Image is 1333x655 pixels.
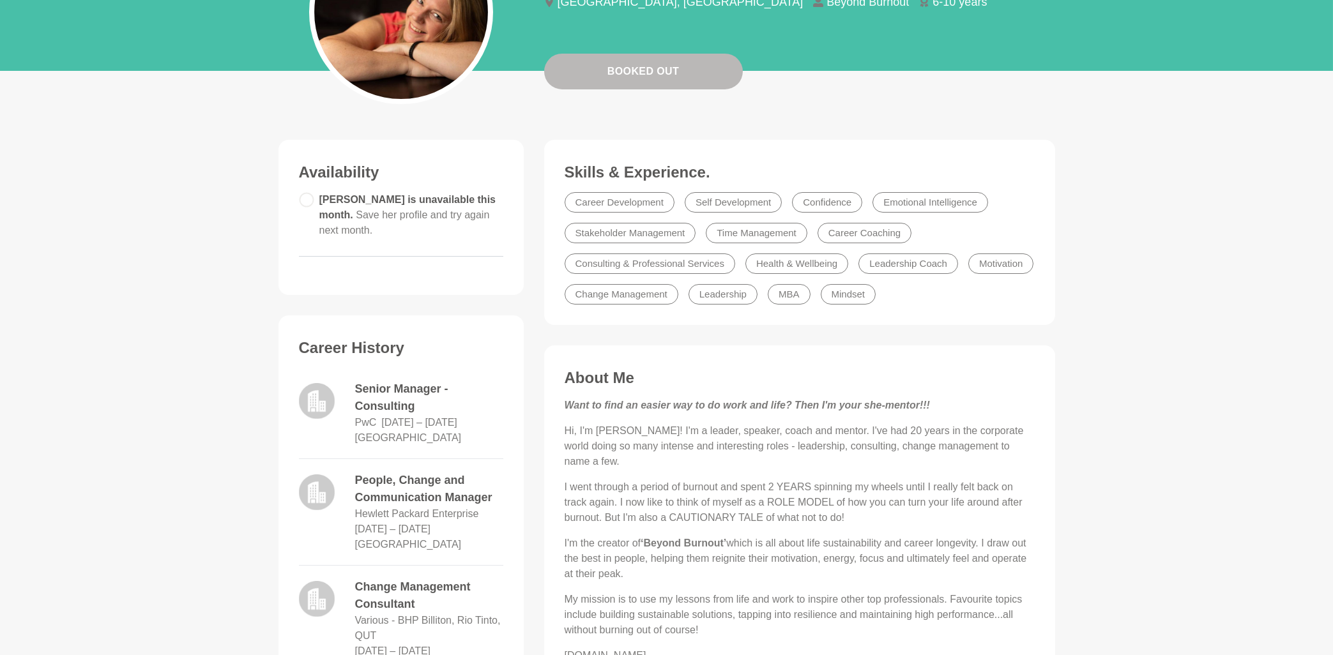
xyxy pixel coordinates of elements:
dd: Senior Manager - Consulting [355,380,503,415]
time: [DATE] – [DATE] [355,523,431,534]
dd: 2015 – 2016 [355,522,431,537]
h3: About Me [565,368,1035,388]
p: I went through a period of burnout and spent 2 YEARS spinning my wheels until I really felt back ... [565,479,1035,525]
dd: [GEOGRAPHIC_DATA] [355,537,462,552]
p: I'm the creator of which is all about life sustainability and career longevity. I draw out the be... [565,536,1035,582]
img: logo [299,581,335,617]
span: Save her profile and try again next month. [319,209,490,236]
dd: [GEOGRAPHIC_DATA] [355,430,462,446]
h3: Availability [299,163,503,182]
dd: Change Management Consultant [355,578,503,613]
img: logo [299,383,335,419]
dd: PwC [355,415,377,430]
h3: Career History [299,338,503,358]
h3: Skills & Experience. [565,163,1035,182]
dd: Various - BHP Billiton, Rio Tinto, QUT [355,613,503,644]
p: Hi, I'm [PERSON_NAME]! I'm a leader, speaker, coach and mentor. I've had 20 years in the corporat... [565,423,1035,469]
dd: Hewlett Packard Enterprise [355,506,479,522]
time: [DATE] – [DATE] [381,417,457,428]
dd: 2016 – 2017 [381,415,457,430]
p: My mission is to use my lessons from life and work to inspire other top professionals. Favourite ... [565,592,1035,638]
img: logo [299,474,335,510]
strong: ‘Beyond Burnout’ [641,538,726,548]
dd: People, Change and Communication Manager [355,472,503,506]
span: [PERSON_NAME] is unavailable this month. [319,194,496,236]
em: Want to find an easier way to do work and life? Then I'm your she-mentor!!! [565,400,930,410]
